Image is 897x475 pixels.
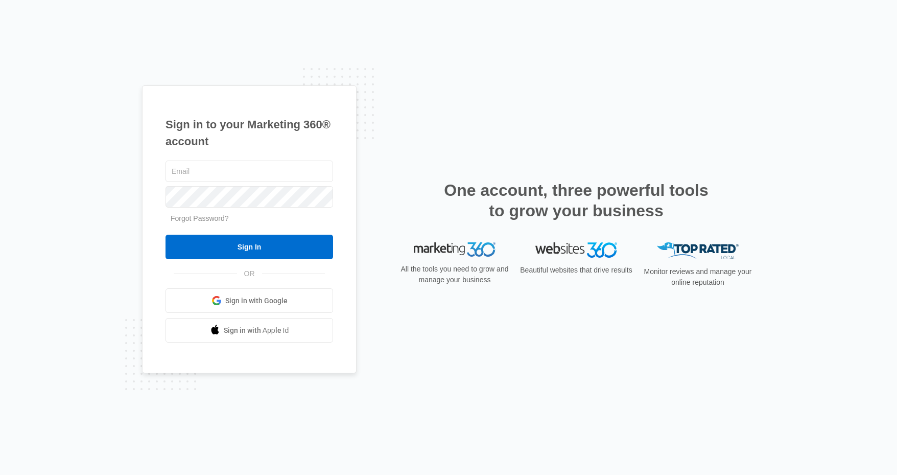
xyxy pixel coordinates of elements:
input: Sign In [166,235,333,259]
img: Websites 360 [535,242,617,257]
p: Beautiful websites that drive results [519,265,633,276]
p: Monitor reviews and manage your online reputation [641,266,755,288]
a: Sign in with Apple Id [166,318,333,343]
span: Sign in with Google [225,296,288,306]
h1: Sign in to your Marketing 360® account [166,116,333,150]
span: Sign in with Apple Id [224,325,289,336]
a: Sign in with Google [166,288,333,313]
input: Email [166,161,333,182]
img: Marketing 360 [414,242,495,257]
img: Top Rated Local [657,242,739,259]
p: All the tools you need to grow and manage your business [397,264,512,285]
a: Forgot Password? [171,214,229,222]
span: OR [237,268,262,279]
h2: One account, three powerful tools to grow your business [441,180,712,221]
